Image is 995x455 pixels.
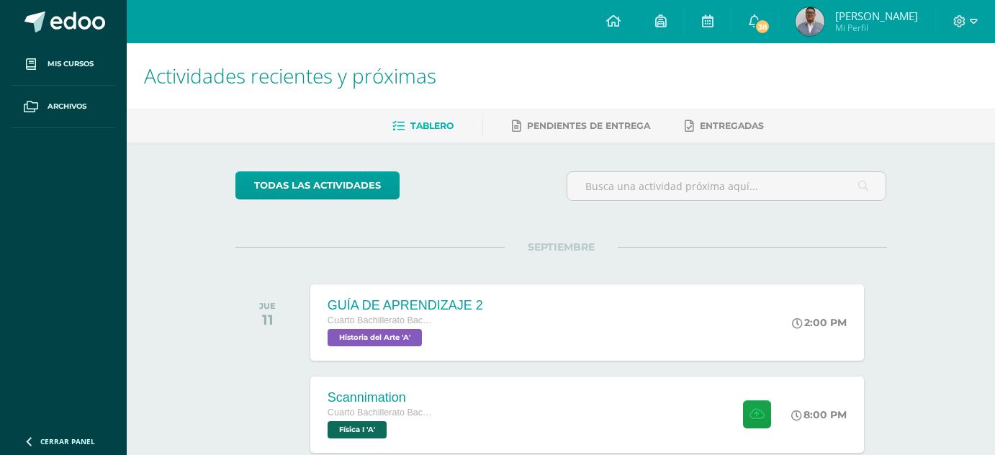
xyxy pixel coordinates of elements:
div: 2:00 PM [792,316,847,329]
div: 11 [259,311,276,328]
span: [PERSON_NAME] [835,9,918,23]
a: Mis cursos [12,43,115,86]
span: Mis cursos [48,58,94,70]
a: todas las Actividades [235,171,400,199]
div: Scannimation [328,390,436,405]
span: Archivos [48,101,86,112]
span: 38 [755,19,770,35]
div: 8:00 PM [791,408,847,421]
span: Pendientes de entrega [527,120,650,131]
span: Cuarto Bachillerato Bachillerato en CCLL con Orientación en Diseño Gráfico [328,315,436,325]
span: Entregadas [700,120,764,131]
span: Física I 'A' [328,421,387,438]
a: Archivos [12,86,115,128]
a: Pendientes de entrega [512,114,650,138]
span: SEPTIEMBRE [505,240,618,253]
span: Historia del Arte 'A' [328,329,422,346]
span: Tablero [410,120,454,131]
span: Mi Perfil [835,22,918,34]
span: Actividades recientes y próximas [144,62,436,89]
div: JUE [259,301,276,311]
input: Busca una actividad próxima aquí... [567,172,886,200]
div: GUÍA DE APRENDIZAJE 2 [328,298,483,313]
a: Entregadas [685,114,764,138]
span: Cerrar panel [40,436,95,446]
img: d83fedaf9deec64f7efaacf5d87ebf14.png [796,7,824,36]
span: Cuarto Bachillerato Bachillerato en CCLL con Orientación en Diseño Gráfico [328,407,436,418]
a: Tablero [392,114,454,138]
